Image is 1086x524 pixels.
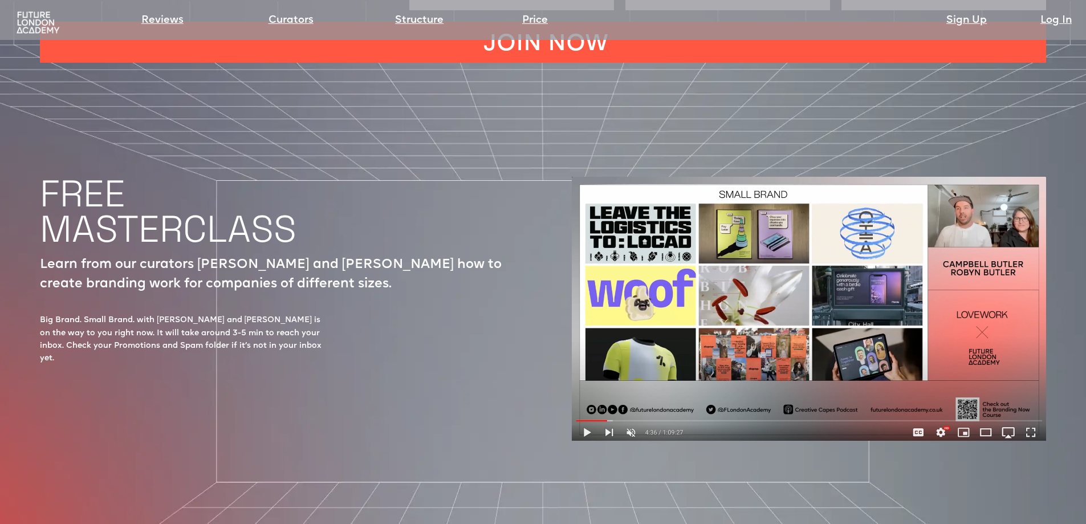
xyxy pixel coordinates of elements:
[40,255,515,294] p: Learn from our curators [PERSON_NAME] and [PERSON_NAME] how to create branding work for companies...
[141,13,184,29] a: Reviews
[1040,13,1072,29] a: Log In
[40,176,296,247] h1: FREE MASTERCLASS
[395,13,444,29] a: Structure
[269,13,314,29] a: Curators
[40,314,325,365] div: Big Brand. Small Brand. with [PERSON_NAME] and [PERSON_NAME] is on the way to you right now. It w...
[946,13,987,29] a: Sign Up
[522,13,548,29] a: Price
[40,22,1046,63] a: JOIN NOW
